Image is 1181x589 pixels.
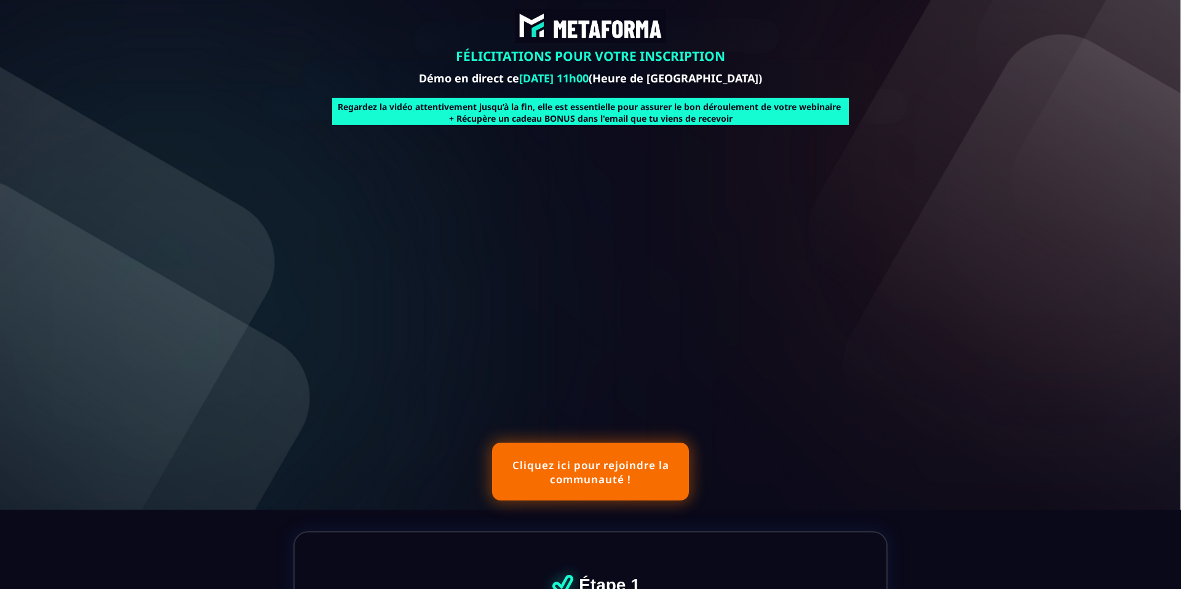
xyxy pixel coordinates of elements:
[515,9,666,43] img: abe9e435164421cb06e33ef15842a39e_e5ef653356713f0d7dd3797ab850248d_Capture_d%E2%80%99e%CC%81cran_2...
[492,443,689,500] button: Cliquez ici pour rejoindre la communauté !
[519,71,589,85] b: [DATE] 11h00
[9,68,1172,89] text: Démo en direct ce (Heure de [GEOGRAPHIC_DATA])
[332,98,849,127] text: Regardez la vidéo attentivement jusqu’à la fin, elle est essentielle pour assurer le bon déroulem...
[9,45,1172,68] text: FÉLICITATIONS POUR VOTRE INSCRIPTION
